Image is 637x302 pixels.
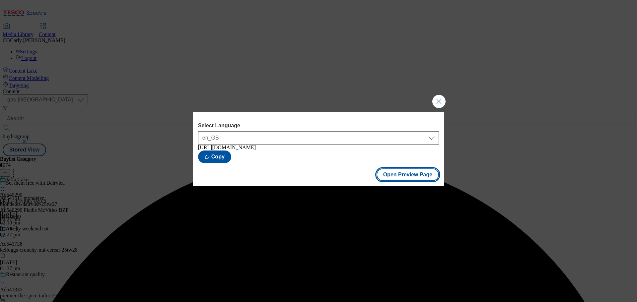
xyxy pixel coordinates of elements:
[198,151,231,163] button: Copy
[377,168,439,181] button: Open Preview Page
[198,123,439,129] label: Select Language
[432,95,446,108] button: Close Modal
[198,145,439,151] div: [URL][DOMAIN_NAME]
[193,112,444,186] div: Modal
